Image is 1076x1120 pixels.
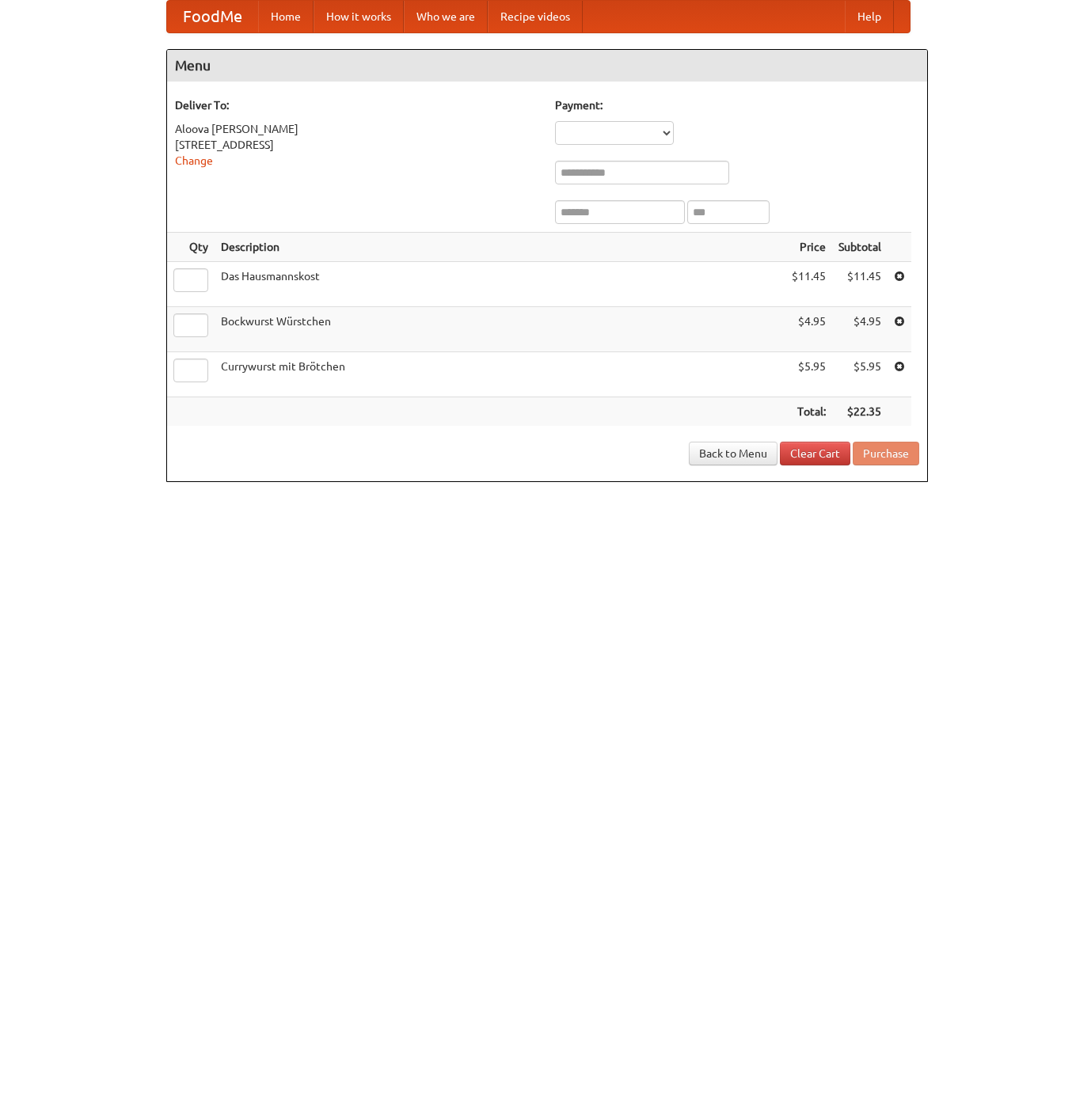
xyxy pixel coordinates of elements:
[785,233,832,262] th: Price
[785,307,832,352] td: $4.95
[215,352,785,397] td: Currywurst mit Brötchen
[689,442,778,465] a: Back to Menu
[314,1,404,32] a: How it works
[175,121,539,137] div: Aloova [PERSON_NAME]
[845,1,894,32] a: Help
[832,233,888,262] th: Subtotal
[167,50,927,82] h4: Menu
[167,233,215,262] th: Qty
[853,442,919,465] button: Purchase
[785,262,832,307] td: $11.45
[215,233,785,262] th: Description
[175,154,213,167] a: Change
[404,1,488,32] a: Who we are
[175,137,539,153] div: [STREET_ADDRESS]
[785,397,832,427] th: Total:
[215,262,785,307] td: Das Hausmannskost
[488,1,583,32] a: Recipe videos
[832,397,888,427] th: $22.35
[258,1,314,32] a: Home
[215,307,785,352] td: Bockwurst Würstchen
[555,97,919,113] h5: Payment:
[832,307,888,352] td: $4.95
[175,97,539,113] h5: Deliver To:
[832,262,888,307] td: $11.45
[832,352,888,397] td: $5.95
[167,1,258,32] a: FoodMe
[785,352,832,397] td: $5.95
[780,442,850,465] a: Clear Cart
